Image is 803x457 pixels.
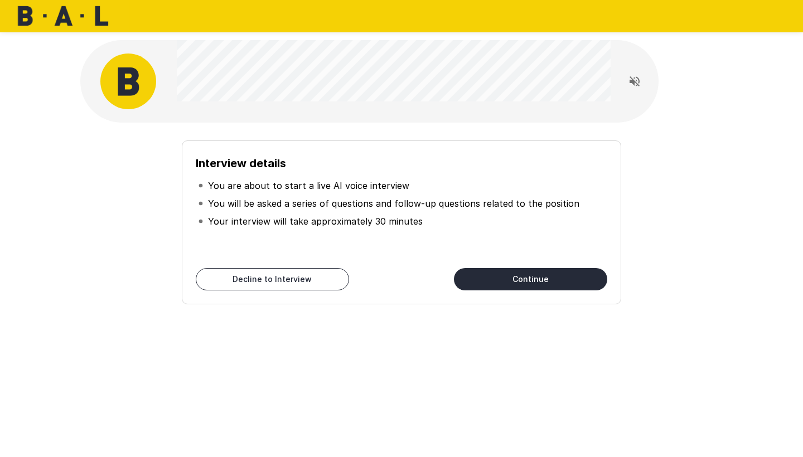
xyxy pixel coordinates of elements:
img: bal_avatar.png [100,54,156,109]
p: You are about to start a live AI voice interview [208,179,409,192]
p: Your interview will take approximately 30 minutes [208,215,423,228]
button: Read questions aloud [623,70,646,93]
button: Decline to Interview [196,268,349,290]
button: Continue [454,268,607,290]
p: You will be asked a series of questions and follow-up questions related to the position [208,197,579,210]
b: Interview details [196,157,286,170]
